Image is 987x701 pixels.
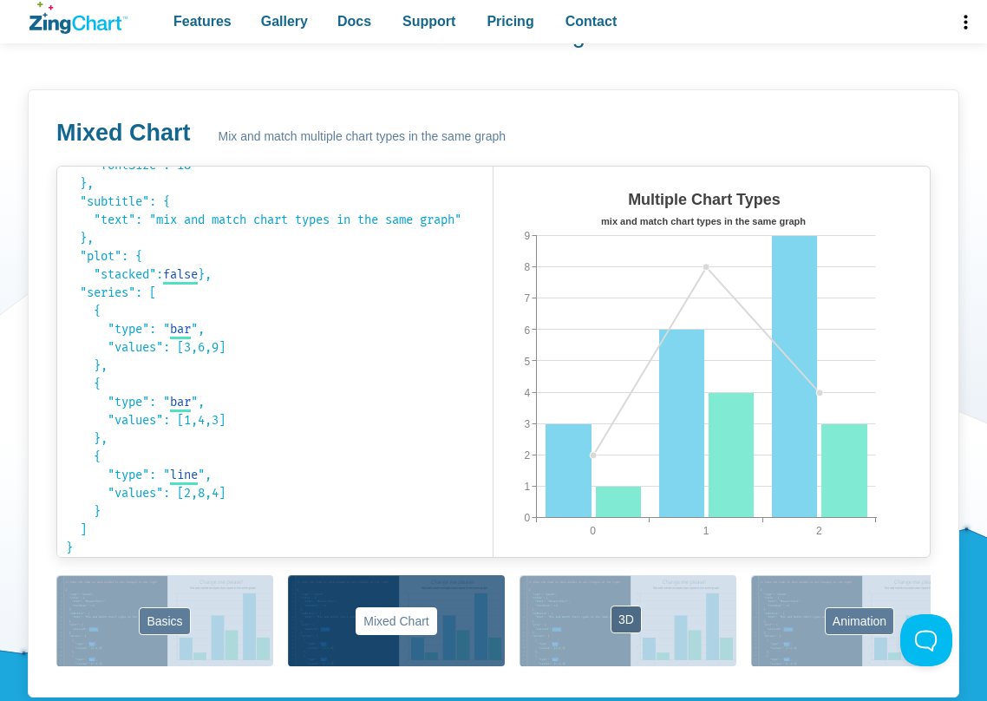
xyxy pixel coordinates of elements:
span: bar [170,322,191,337]
button: Animation [751,575,968,666]
span: Support [402,10,455,33]
span: Pricing [487,10,533,33]
span: bar [170,395,191,409]
span: Features [173,10,232,33]
span: Docs [337,10,371,33]
span: false [163,267,198,282]
span: Mix and match multiple chart types in the same graph [219,127,507,147]
span: Contact [565,10,618,33]
button: Mixed Chart [288,575,505,666]
button: Basics [56,575,273,666]
span: line [170,468,198,482]
a: ZingChart Logo. Click to return to the homepage [29,2,127,34]
button: 3D [520,575,736,666]
iframe: Toggle Customer Support [900,614,952,666]
code: { "type": "mixed", "title": { "text": "Multiple Chart Types", "fontSize": 18 }, "subtitle": { "te... [66,83,484,456]
span: Gallery [261,10,308,33]
h3: Mixed Chart [56,118,191,148]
